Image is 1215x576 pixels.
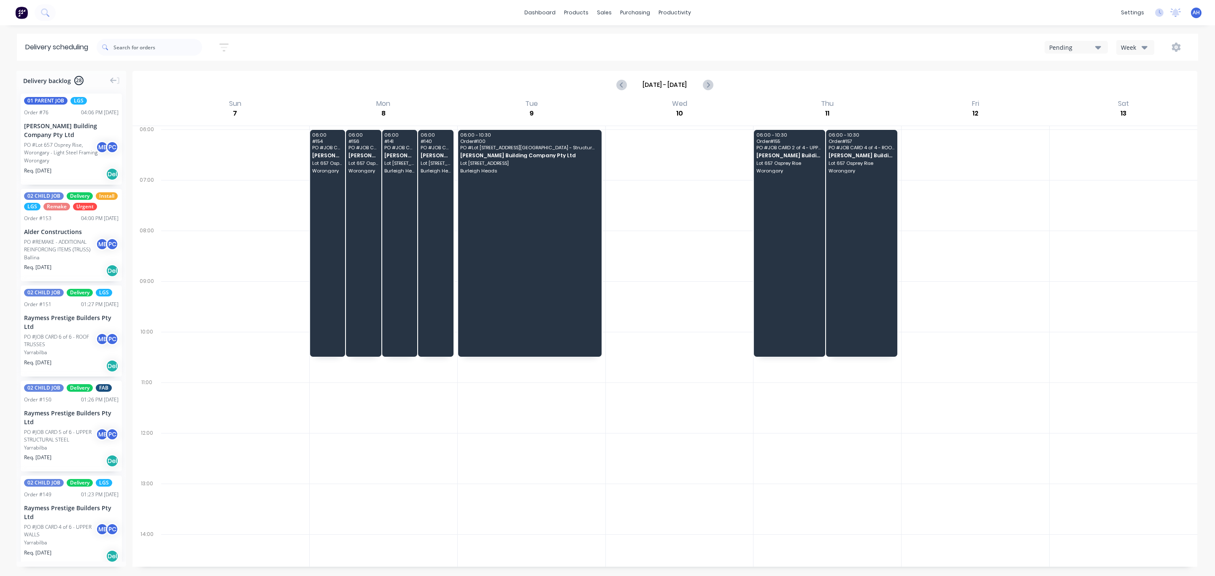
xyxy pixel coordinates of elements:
[1049,43,1095,52] div: Pending
[24,349,119,356] div: Yarrabilba
[67,384,93,392] span: Delivery
[24,238,98,253] div: PO #REMAKE - ADDITIONAL REINFORCING ITEMS (TRUSS)
[520,6,560,19] a: dashboard
[67,192,93,200] span: Delivery
[106,523,119,536] div: P C
[96,384,112,392] span: FAB
[106,550,119,563] div: Del
[24,157,119,164] div: Worongary
[96,333,108,345] div: M E
[24,523,98,538] div: PO #JOB CARD 4 of 6 - UPPER WALLS
[24,264,51,271] span: Req. [DATE]
[460,145,597,150] span: PO # Lot [STREET_ADDRESS][GEOGRAPHIC_DATA] - Structural Steel Supply
[421,168,451,173] span: Burleigh Heads
[348,139,379,144] span: # 156
[106,238,119,250] div: P C
[81,109,119,116] div: 04:06 PM [DATE]
[132,276,161,327] div: 09:00
[460,168,597,173] span: Burleigh Heads
[1045,41,1108,54] button: Pending
[670,100,690,108] div: Wed
[348,153,379,158] span: [PERSON_NAME] Building Company Pty Ltd
[526,108,537,119] div: 9
[24,444,119,452] div: Yarrabilba
[421,132,451,137] span: 06:00
[229,108,240,119] div: 7
[24,396,51,404] div: Order # 150
[829,139,894,144] span: Order # 157
[96,289,112,296] span: LGS
[43,203,70,210] span: Remake
[312,145,343,150] span: PO # JOB CARD 1 of 4 - LOWER WALLS
[756,153,822,158] span: [PERSON_NAME] Building Company Pty Ltd
[24,192,64,200] span: 02 CHILD JOB
[829,161,894,166] span: Lot 657 Osprey Rise
[15,6,28,19] img: Factory
[24,454,51,461] span: Req. [DATE]
[312,132,343,137] span: 06:00
[969,100,982,108] div: Fri
[24,313,119,331] div: Raymess Prestige Builders Pty Ltd
[460,153,597,158] span: [PERSON_NAME] Building Company Pty Ltd
[674,108,685,119] div: 10
[312,153,343,158] span: [PERSON_NAME] Building Company Pty Ltd
[829,153,894,158] span: [PERSON_NAME] Building Company Pty Ltd
[756,161,822,166] span: Lot 657 Osprey Rise
[421,145,451,150] span: PO # JOB CARD 1 of 4 - LOWER WALL FRAMES
[348,132,379,137] span: 06:00
[67,289,93,296] span: Delivery
[81,396,119,404] div: 01:26 PM [DATE]
[132,327,161,377] div: 10:00
[24,384,64,392] span: 02 CHILD JOB
[24,121,119,139] div: [PERSON_NAME] Building Company Pty Ltd
[384,153,415,158] span: [PERSON_NAME] Building Company Pty Ltd
[1117,6,1148,19] div: settings
[132,124,161,175] div: 06:00
[132,226,161,276] div: 08:00
[348,161,379,166] span: Lot 657 Osprey Rise
[74,76,84,85] span: 28
[421,153,451,158] span: [PERSON_NAME] Building Company Pty Ltd
[348,168,379,173] span: Worongary
[756,132,822,137] span: 06:00 - 10:30
[96,192,118,200] span: Install
[460,132,597,137] span: 06:00 - 10:30
[106,333,119,345] div: P C
[24,503,119,521] div: Raymess Prestige Builders Pty Ltd
[96,523,108,536] div: M E
[384,168,415,173] span: Burleigh Heads
[384,139,415,144] span: # 141
[523,100,540,108] div: Tue
[756,139,822,144] span: Order # 155
[374,100,393,108] div: Mon
[378,108,389,119] div: 8
[384,145,415,150] span: PO # JOB CARD 2 of 4 - FLOOR JOISTS
[24,539,119,546] div: Yarrabilba
[24,227,119,236] div: Alder Constructions
[106,360,119,372] div: Del
[348,145,379,150] span: PO # JOB CARD 3 of 4 - STRUCTURAL STEEL
[24,289,64,296] span: 02 CHILD JOB
[818,100,836,108] div: Thu
[132,428,161,479] div: 12:00
[829,168,894,173] span: Worongary
[829,132,894,137] span: 06:00 - 10:30
[560,6,593,19] div: products
[106,428,119,441] div: P C
[106,264,119,277] div: Del
[132,175,161,226] div: 07:00
[24,141,98,156] div: PO #Lot 657 Osprey Rise, Worongary - Light Steel Framing
[24,479,64,487] span: 02 CHILD JOB
[23,76,71,85] span: Delivery backlog
[24,491,51,498] div: Order # 149
[593,6,616,19] div: sales
[132,479,161,529] div: 13:00
[106,168,119,180] div: Del
[73,203,97,210] span: Urgent
[227,100,244,108] div: Sun
[829,145,894,150] span: PO # JOB CARD 4 of 4 - ROOF TRUSSES
[24,97,67,105] span: 01 PARENT JOB
[96,479,112,487] span: LGS
[24,254,119,261] div: Ballina
[1116,40,1154,55] button: Week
